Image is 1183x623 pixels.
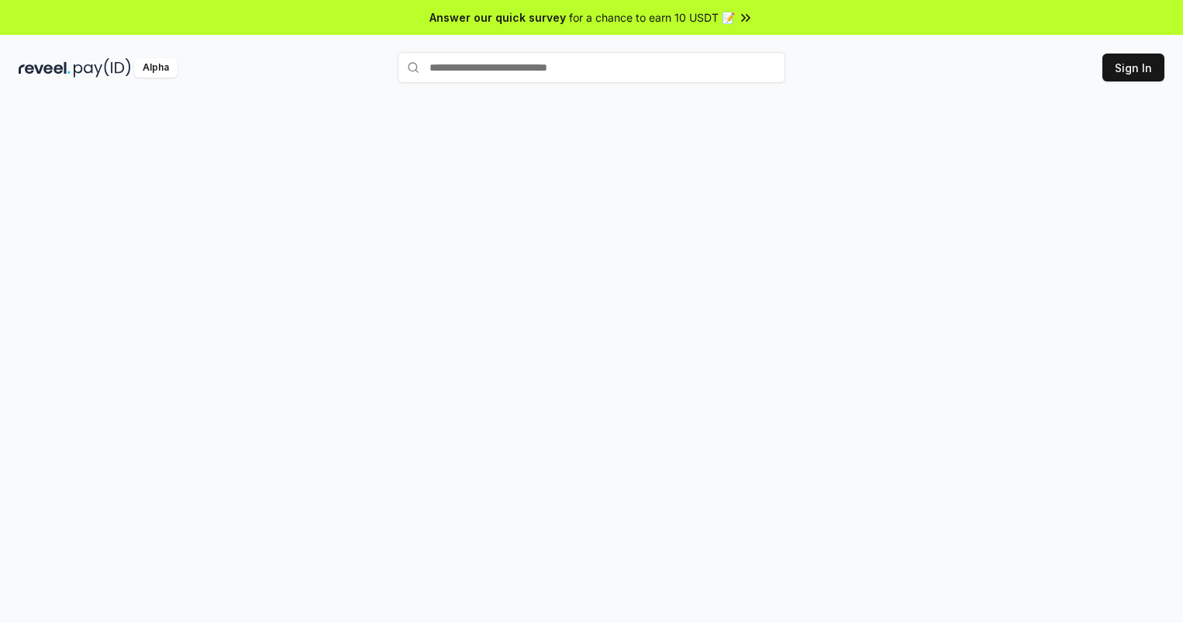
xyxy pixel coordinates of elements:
span: for a chance to earn 10 USDT 📝 [569,9,735,26]
button: Sign In [1102,54,1164,81]
span: Answer our quick survey [429,9,566,26]
img: pay_id [74,58,131,78]
div: Alpha [134,58,178,78]
img: reveel_dark [19,58,71,78]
